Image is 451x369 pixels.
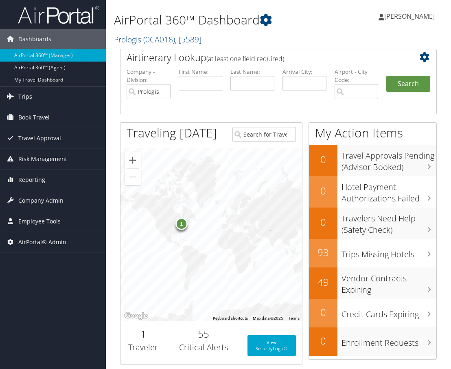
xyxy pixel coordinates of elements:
[342,269,436,296] h3: Vendor Contracts Expiring
[386,76,430,92] button: Search
[18,232,66,252] span: AirPortal® Admin
[18,29,51,49] span: Dashboards
[114,34,201,45] a: Prologis
[172,327,235,341] h2: 55
[123,311,149,321] a: Open this area in Google Maps (opens a new window)
[18,170,45,190] span: Reporting
[309,299,436,327] a: 0Credit Cards Expiring
[18,149,67,169] span: Risk Management
[127,342,160,353] h3: Traveler
[127,327,160,341] h2: 1
[342,245,436,260] h3: Trips Missing Hotels
[213,316,248,321] button: Keyboard shortcuts
[309,327,436,356] a: 0Enrollment Requests
[18,86,32,107] span: Trips
[18,5,99,24] img: airportal-logo.png
[143,34,175,45] span: ( 0CA018 )
[175,34,201,45] span: , [ 5589 ]
[309,239,436,267] a: 93Trips Missing Hotels
[342,146,436,173] h3: Travel Approvals Pending (Advisor Booked)
[247,335,296,356] a: View SecurityLogic®
[342,177,436,204] h3: Hotel Payment Authorizations Failed
[384,12,435,21] span: [PERSON_NAME]
[309,184,337,198] h2: 0
[253,316,283,320] span: Map data ©2025
[172,342,235,353] h3: Critical Alerts
[179,68,223,76] label: First Name:
[309,215,337,229] h2: 0
[342,305,436,320] h3: Credit Cards Expiring
[309,305,337,319] h2: 0
[127,124,217,141] h1: Traveling [DATE]
[309,245,337,259] h2: 93
[309,208,436,239] a: 0Travelers Need Help (Safety Check)
[309,267,436,299] a: 49Vendor Contracts Expiring
[309,145,436,176] a: 0Travel Approvals Pending (Advisor Booked)
[309,275,337,289] h2: 49
[232,127,296,142] input: Search for Traveler
[127,68,171,84] label: Company - Division:
[230,68,274,76] label: Last Name:
[123,311,149,321] img: Google
[309,124,436,141] h1: My Action Items
[18,107,50,128] span: Book Travel
[379,4,443,29] a: [PERSON_NAME]
[127,51,404,64] h2: Airtinerary Lookup
[18,128,61,148] span: Travel Approval
[114,11,333,29] h1: AirPortal 360™ Dashboard
[18,190,63,211] span: Company Admin
[309,152,337,166] h2: 0
[288,316,300,320] a: Terms (opens in new tab)
[335,68,379,84] label: Airport - City Code:
[282,68,326,76] label: Arrival City:
[18,211,61,232] span: Employee Tools
[309,176,436,208] a: 0Hotel Payment Authorizations Failed
[206,54,284,63] span: (at least one field required)
[342,333,436,349] h3: Enrollment Requests
[125,152,141,168] button: Zoom in
[342,209,436,236] h3: Travelers Need Help (Safety Check)
[175,218,188,230] div: 1
[309,334,337,348] h2: 0
[125,169,141,185] button: Zoom out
